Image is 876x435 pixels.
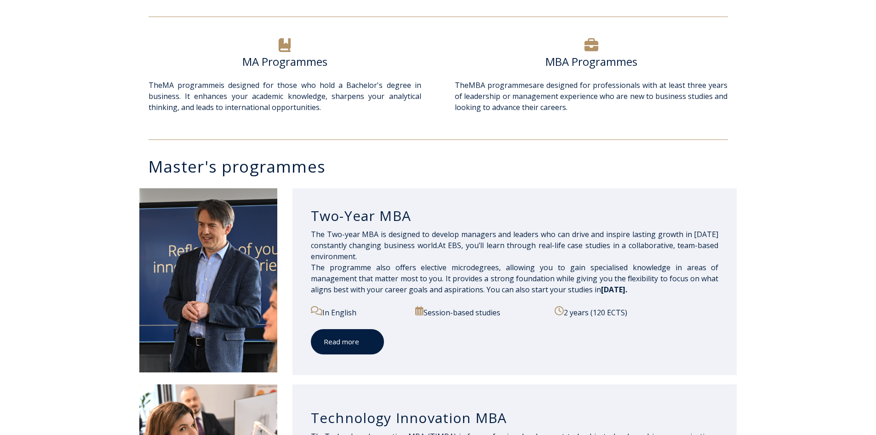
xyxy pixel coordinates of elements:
p: 2 years (120 ECTS) [555,306,718,318]
h6: MBA Programmes [455,55,727,69]
span: The are designed for professionals with at least three years of leadership or management experien... [455,80,727,112]
a: Read more [311,329,384,354]
img: DSC_2098 [139,188,277,372]
a: MBA programmes [469,80,532,90]
p: In English [311,306,405,318]
span: The Two-year MBA is designed to develop managers and leaders who can drive and inspire lasting gr... [311,229,719,295]
span: You can also start your studies in [487,284,627,295]
span: [DATE]. [601,284,627,295]
h3: Master's programmes [149,158,737,174]
span: The is designed for those who hold a Bachelor's degree in business. It enhances your academic kno... [149,80,421,112]
h3: Two-Year MBA [311,207,719,225]
a: MA programme [162,80,219,90]
h6: MA Programmes [149,55,421,69]
h3: Technology Innovation MBA [311,409,719,427]
p: Session-based studies [415,306,544,318]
